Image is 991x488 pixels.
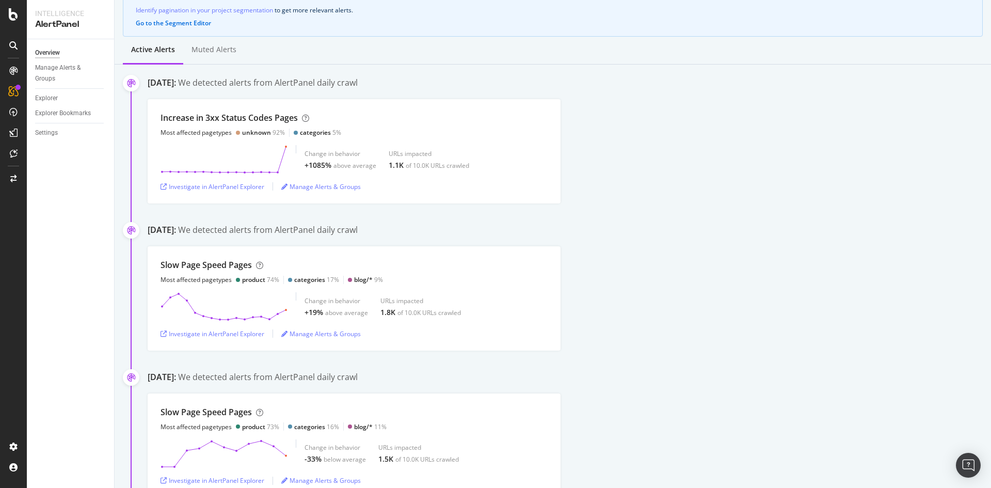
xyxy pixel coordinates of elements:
[300,128,331,137] div: categories
[305,296,368,305] div: Change in behavior
[161,325,264,342] button: Investigate in AlertPanel Explorer
[305,454,322,464] div: -33%
[35,108,91,119] div: Explorer Bookmarks
[161,178,264,195] button: Investigate in AlertPanel Explorer
[161,329,264,338] a: Investigate in AlertPanel Explorer
[136,5,970,15] div: to get more relevant alerts .
[305,160,331,170] div: +1085%
[35,19,106,30] div: AlertPanel
[161,112,298,124] div: Increase in 3xx Status Codes Pages
[242,275,265,284] div: product
[333,161,376,170] div: above average
[178,224,358,236] div: We detected alerts from AlertPanel daily crawl
[242,422,279,431] div: 73%
[281,325,361,342] button: Manage Alerts & Groups
[395,455,459,464] div: of 10.0K URLs crawled
[354,275,373,284] div: blog/*
[281,329,361,338] a: Manage Alerts & Groups
[161,259,252,271] div: Slow Page Speed Pages
[956,453,981,478] div: Open Intercom Messenger
[161,422,232,431] div: Most affected pagetypes
[35,93,58,104] div: Explorer
[354,422,373,431] div: blog/*
[161,476,264,485] a: Investigate in AlertPanel Explorer
[242,275,279,284] div: 74%
[324,455,366,464] div: below average
[35,93,107,104] a: Explorer
[35,48,60,58] div: Overview
[281,476,361,485] a: Manage Alerts & Groups
[242,128,285,137] div: 92%
[294,422,339,431] div: 16%
[35,48,107,58] a: Overview
[325,308,368,317] div: above average
[305,443,366,452] div: Change in behavior
[389,149,469,158] div: URLs impacted
[294,275,339,284] div: 17%
[305,307,323,318] div: +19%
[389,160,404,170] div: 1.1K
[281,178,361,195] button: Manage Alerts & Groups
[354,275,383,284] div: 9%
[161,406,252,418] div: Slow Page Speed Pages
[242,128,271,137] div: unknown
[294,422,325,431] div: categories
[136,5,273,15] a: Identify pagination in your project segmentation
[161,128,232,137] div: Most affected pagetypes
[131,44,175,55] div: Active alerts
[191,44,236,55] div: Muted alerts
[136,20,211,27] button: Go to the Segment Editor
[294,275,325,284] div: categories
[380,296,461,305] div: URLs impacted
[148,224,176,236] div: [DATE]:
[161,275,232,284] div: Most affected pagetypes
[242,422,265,431] div: product
[148,371,176,383] div: [DATE]:
[148,77,176,89] div: [DATE]:
[35,62,107,84] a: Manage Alerts & Groups
[397,308,461,317] div: of 10.0K URLs crawled
[178,77,358,89] div: We detected alerts from AlertPanel daily crawl
[35,62,97,84] div: Manage Alerts & Groups
[281,182,361,191] a: Manage Alerts & Groups
[178,371,358,383] div: We detected alerts from AlertPanel daily crawl
[378,454,393,464] div: 1.5K
[380,307,395,318] div: 1.8K
[300,128,341,137] div: 5%
[161,182,264,191] a: Investigate in AlertPanel Explorer
[35,8,106,19] div: Intelligence
[378,443,459,452] div: URLs impacted
[35,128,58,138] div: Settings
[354,422,387,431] div: 11%
[35,128,107,138] a: Settings
[406,161,469,170] div: of 10.0K URLs crawled
[35,108,107,119] a: Explorer Bookmarks
[305,149,376,158] div: Change in behavior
